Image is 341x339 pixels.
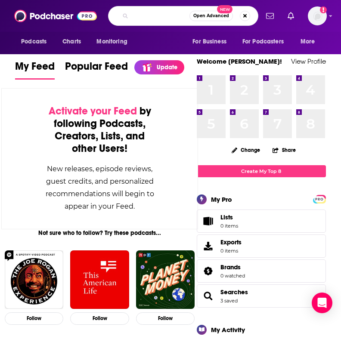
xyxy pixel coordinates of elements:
img: User Profile [308,6,327,25]
div: New releases, episode reviews, guest credits, and personalized recommendations will begin to appe... [45,163,155,213]
span: For Business [192,36,226,48]
a: Welcome [PERSON_NAME]! [197,57,282,65]
div: My Pro [211,195,232,203]
input: Search podcasts, credits, & more... [132,9,189,23]
span: PRO [314,196,325,203]
button: open menu [237,34,296,50]
a: Lists [197,210,326,233]
button: open menu [15,34,58,50]
button: Share [272,142,296,158]
span: New [217,5,232,13]
span: Podcasts [21,36,46,48]
a: Create My Top 8 [197,165,326,177]
button: open menu [90,34,138,50]
span: Lists [220,213,233,221]
span: Brands [220,263,241,271]
a: Brands [200,265,217,277]
a: Brands [220,263,245,271]
img: The Joe Rogan Experience [5,250,63,309]
button: Follow [136,312,195,325]
span: 0 items [220,223,238,229]
button: Change [226,145,265,155]
span: Logged in as shannonfonseca [308,6,327,25]
span: 0 items [220,248,242,254]
a: Searches [220,288,248,296]
a: My Feed [15,60,55,80]
p: Update [157,64,177,71]
span: Brands [197,259,326,283]
span: Lists [200,215,217,227]
button: open menu [186,34,237,50]
div: Search podcasts, credits, & more... [108,6,258,26]
span: Lists [220,213,238,221]
a: 3 saved [220,298,238,304]
a: Update [134,60,184,74]
span: Exports [200,240,217,252]
a: Charts [57,34,86,50]
span: For Podcasters [242,36,284,48]
span: Charts [62,36,81,48]
a: Show notifications dropdown [263,9,277,23]
button: open menu [294,34,326,50]
span: Monitoring [96,36,127,48]
span: More [301,36,315,48]
a: Show notifications dropdown [284,9,298,23]
span: Searches [197,284,326,308]
span: Exports [220,238,242,246]
span: Popular Feed [65,60,128,78]
a: View Profile [291,57,326,65]
span: Activate your Feed [49,105,137,117]
button: Follow [70,312,129,325]
div: by following Podcasts, Creators, Lists, and other Users! [45,105,155,155]
a: Searches [200,290,217,302]
button: Open AdvancedNew [189,11,233,21]
button: Follow [5,312,63,325]
span: My Feed [15,60,55,78]
a: PRO [314,195,325,202]
div: My Activity [211,326,245,334]
a: Exports [197,234,326,258]
a: 0 watched [220,273,245,279]
div: Open Intercom Messenger [312,293,332,313]
svg: Add a profile image [320,6,327,13]
img: Podchaser - Follow, Share and Rate Podcasts [14,8,97,24]
span: Open Advanced [193,14,229,18]
a: Popular Feed [65,60,128,80]
button: Show profile menu [308,6,327,25]
div: Not sure who to follow? Try these podcasts... [1,229,198,237]
img: Planet Money [136,250,195,309]
img: This American Life [70,250,129,309]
